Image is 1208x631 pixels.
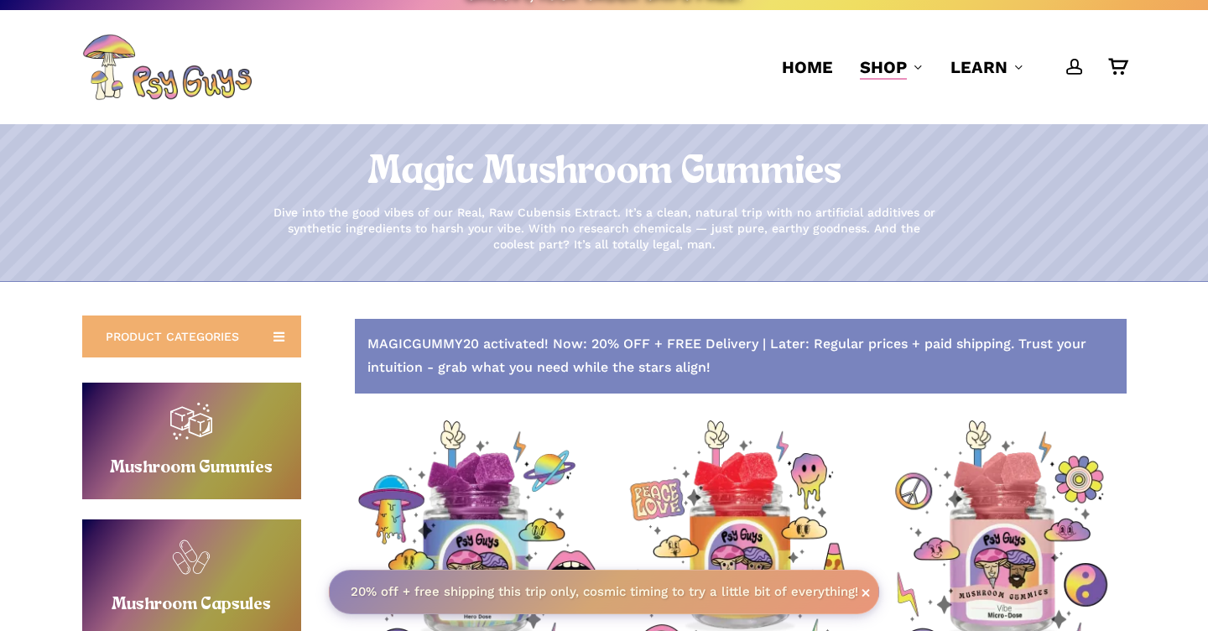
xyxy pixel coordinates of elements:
div: MAGICGUMMY20 activated! Now: 20% OFF + FREE Delivery | Later: Regular prices + paid shipping. Tru... [355,319,1127,394]
span: PRODUCT CATEGORIES [106,328,239,345]
a: Learn [950,55,1024,79]
p: Dive into the good vibes of our Real, Raw Cubensis Extract. It’s a clean, natural trip with no ar... [268,205,940,253]
a: PRODUCT CATEGORIES [82,315,301,357]
span: Shop [860,57,907,77]
span: Home [782,57,833,77]
strong: 20% off + free shipping this trip only, cosmic timing to try a little bit of everything! [351,584,858,599]
a: Home [782,55,833,79]
a: Shop [860,55,924,79]
span: × [861,583,871,600]
a: Cart [1108,58,1127,76]
nav: Main Menu [768,10,1127,124]
img: PsyGuys [82,34,252,101]
span: Learn [950,57,1008,77]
